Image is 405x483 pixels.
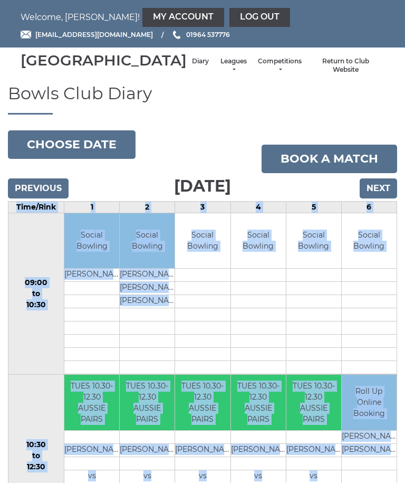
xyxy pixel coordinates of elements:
td: 3 [175,201,230,213]
td: 1 [64,201,120,213]
td: Social Bowling [286,213,341,269]
a: My Account [142,8,224,27]
td: Social Bowling [342,213,397,269]
td: vs [120,470,175,483]
td: Time/Rink [8,201,64,213]
h1: Bowls Club Diary [8,84,397,115]
td: [PERSON_NAME] [64,269,119,282]
a: Leagues [219,57,247,74]
td: TUES 10.30-12.30 AUSSIE PAIRS [120,375,175,430]
td: [PERSON_NAME] [120,269,175,282]
td: Roll Up Online Booking [342,375,397,430]
div: [GEOGRAPHIC_DATA] [21,52,187,69]
td: TUES 10.30-12.30 AUSSIE PAIRS [231,375,286,430]
td: vs [175,470,230,483]
td: 2 [120,201,175,213]
a: Email [EMAIL_ADDRESS][DOMAIN_NAME] [21,30,153,40]
td: 4 [230,201,286,213]
input: Next [360,178,397,198]
td: TUES 10.30-12.30 AUSSIE PAIRS [64,375,119,430]
td: Social Bowling [175,213,230,269]
a: Diary [192,57,209,66]
td: [PERSON_NAME] [120,295,175,308]
td: vs [231,470,286,483]
td: TUES 10.30-12.30 AUSSIE PAIRS [286,375,341,430]
td: [PERSON_NAME] [342,430,397,443]
td: Social Bowling [120,213,175,269]
td: Social Bowling [231,213,286,269]
td: 5 [286,201,341,213]
td: 09:00 to 10:30 [8,213,64,375]
td: [PERSON_NAME] [342,443,397,457]
td: [PERSON_NAME] [120,282,175,295]
img: Phone us [173,31,180,39]
button: Choose date [8,130,136,159]
td: [PERSON_NAME] [175,443,230,457]
a: Log out [229,8,290,27]
nav: Welcome, [PERSON_NAME]! [21,8,384,27]
a: Competitions [258,57,302,74]
img: Email [21,31,31,39]
span: [EMAIL_ADDRESS][DOMAIN_NAME] [35,31,153,39]
a: Phone us 01964 537776 [171,30,230,40]
span: 01964 537776 [186,31,230,39]
input: Previous [8,178,69,198]
td: [PERSON_NAME] [231,443,286,457]
td: 6 [341,201,397,213]
td: [PERSON_NAME] [64,443,119,457]
td: Social Bowling [64,213,119,269]
td: [PERSON_NAME] [120,443,175,457]
a: Return to Club Website [312,57,379,74]
td: vs [286,470,341,483]
td: TUES 10.30-12.30 AUSSIE PAIRS [175,375,230,430]
td: vs [64,470,119,483]
a: Book a match [262,145,397,173]
td: [PERSON_NAME] [286,443,341,457]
